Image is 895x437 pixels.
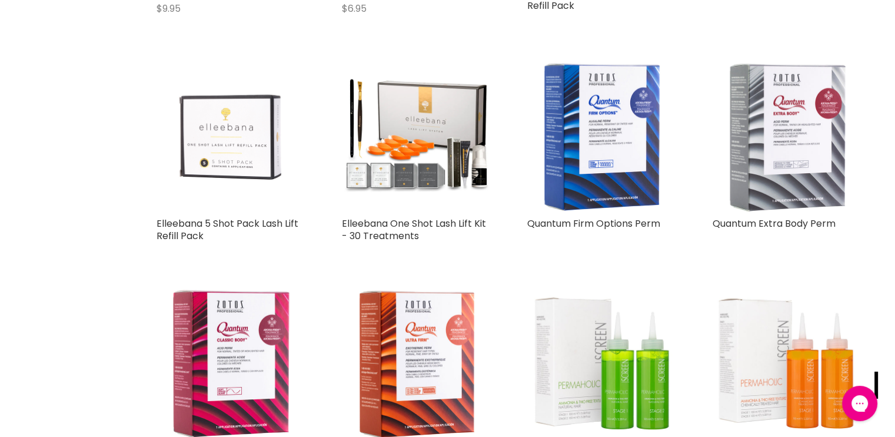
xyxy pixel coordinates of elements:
[713,61,863,211] img: Quantum Extra Body Perm
[713,217,836,230] a: Quantum Extra Body Perm
[157,217,298,243] a: Elleebana 5 Shot Pack Lash Lift Refill Pack
[157,2,181,15] span: $9.95
[342,61,492,211] img: Elleebana One Shot Lash Lift Kit - 30 Treatments
[157,61,307,211] img: Elleebana 5 Shot Pack Lash Lift Refill Pack
[836,382,883,425] iframe: Gorgias live chat messenger
[527,217,660,230] a: Quantum Firm Options Perm
[342,2,367,15] span: $6.95
[527,61,677,211] img: Quantum Firm Options Perm
[342,217,486,243] a: Elleebana One Shot Lash Lift Kit - 30 Treatments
